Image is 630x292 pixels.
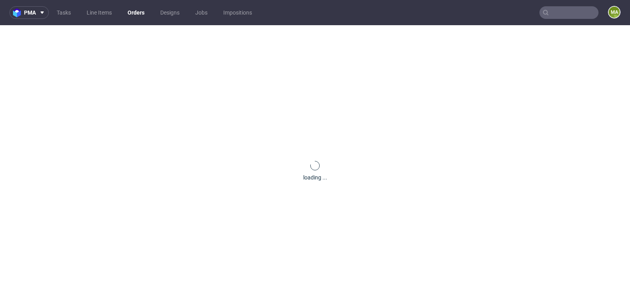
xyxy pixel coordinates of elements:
[303,174,327,181] div: loading ...
[191,6,212,19] a: Jobs
[24,10,36,15] span: pma
[156,6,184,19] a: Designs
[52,6,76,19] a: Tasks
[13,8,24,17] img: logo
[123,6,149,19] a: Orders
[9,6,49,19] button: pma
[609,7,620,18] figcaption: ma
[219,6,257,19] a: Impositions
[82,6,117,19] a: Line Items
